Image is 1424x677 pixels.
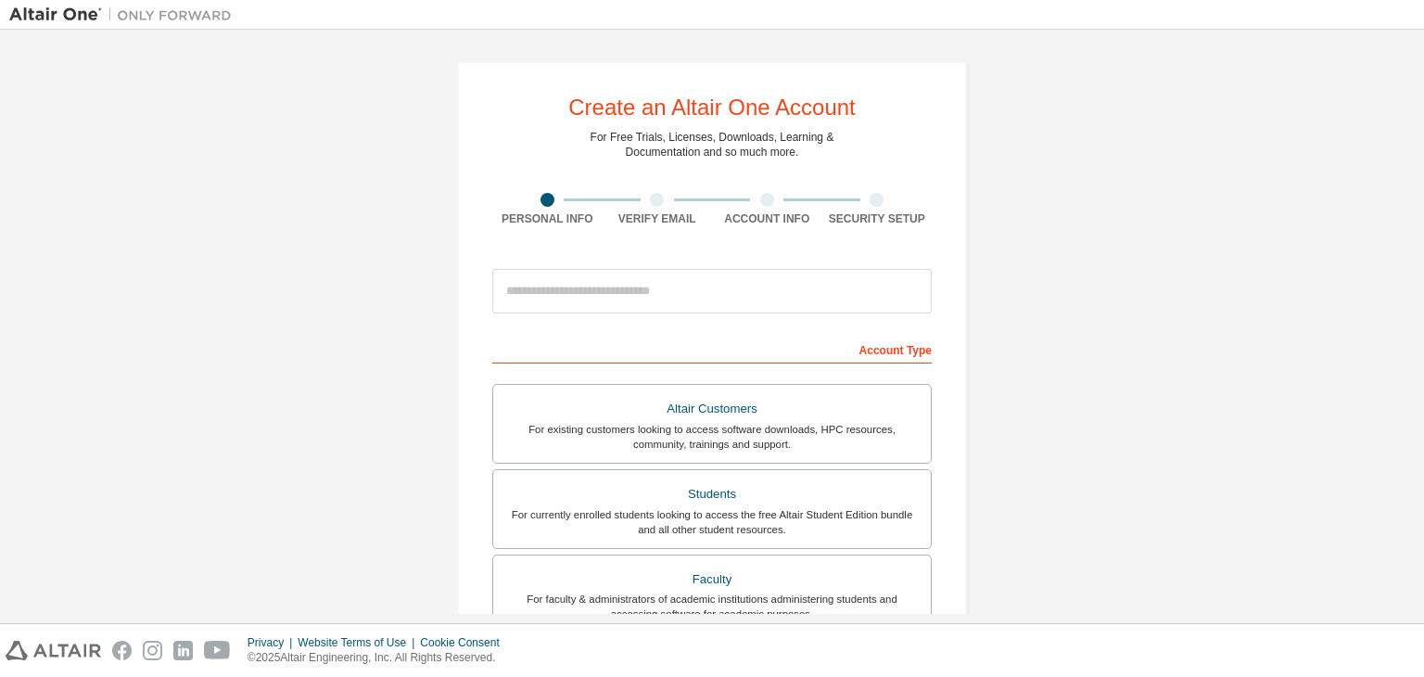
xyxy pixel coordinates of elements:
[248,635,298,650] div: Privacy
[568,96,856,119] div: Create an Altair One Account
[9,6,241,24] img: Altair One
[420,635,510,650] div: Cookie Consent
[504,396,920,422] div: Altair Customers
[504,507,920,537] div: For currently enrolled students looking to access the free Altair Student Edition bundle and all ...
[6,641,101,660] img: altair_logo.svg
[298,635,420,650] div: Website Terms of Use
[822,211,933,226] div: Security Setup
[248,650,511,666] p: © 2025 Altair Engineering, Inc. All Rights Reserved.
[591,130,834,160] div: For Free Trials, Licenses, Downloads, Learning & Documentation and so much more.
[603,211,713,226] div: Verify Email
[112,641,132,660] img: facebook.svg
[204,641,231,660] img: youtube.svg
[173,641,193,660] img: linkedin.svg
[143,641,162,660] img: instagram.svg
[712,211,822,226] div: Account Info
[504,422,920,452] div: For existing customers looking to access software downloads, HPC resources, community, trainings ...
[504,592,920,621] div: For faculty & administrators of academic institutions administering students and accessing softwa...
[492,211,603,226] div: Personal Info
[504,567,920,593] div: Faculty
[504,481,920,507] div: Students
[492,334,932,364] div: Account Type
